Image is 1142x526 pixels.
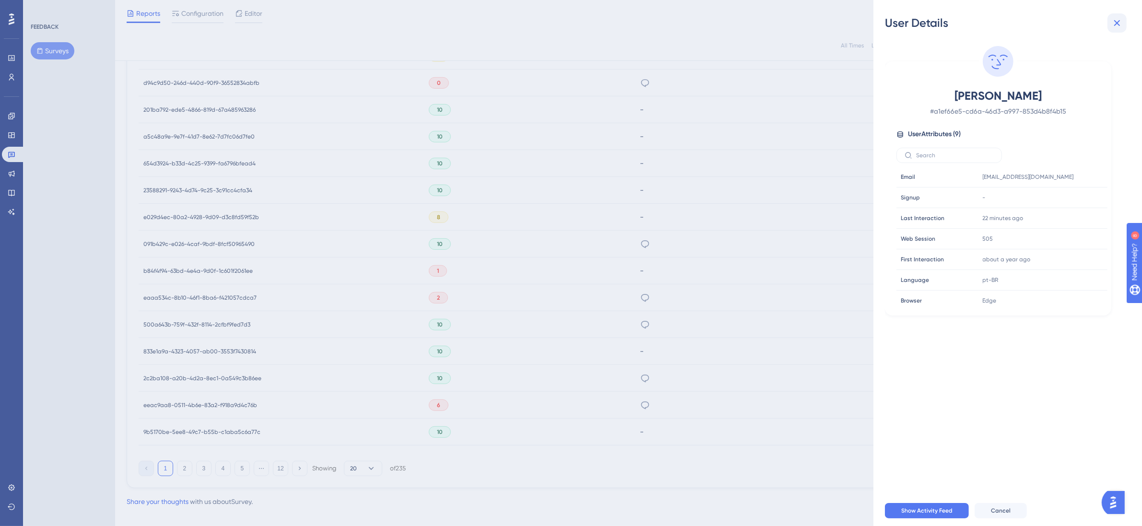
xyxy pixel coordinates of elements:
[901,297,922,304] span: Browser
[983,235,993,243] span: 505
[983,276,999,284] span: pt-BR
[901,276,929,284] span: Language
[983,297,997,304] span: Edge
[67,5,70,12] div: 8
[914,88,1083,104] span: [PERSON_NAME]
[901,194,920,201] span: Signup
[916,152,994,159] input: Search
[885,15,1130,31] div: User Details
[914,105,1083,117] span: # a1ef66e5-cd6a-46d3-a997-853d4b8f4b15
[901,256,944,263] span: First Interaction
[983,215,1024,222] time: 22 minutes ago
[983,173,1074,181] span: [EMAIL_ADDRESS][DOMAIN_NAME]
[991,507,1011,514] span: Cancel
[908,129,961,140] span: User Attributes ( 9 )
[885,503,969,518] button: Show Activity Feed
[983,194,986,201] span: -
[23,2,60,14] span: Need Help?
[983,256,1031,263] time: about a year ago
[1102,488,1130,517] iframe: UserGuiding AI Assistant Launcher
[901,173,915,181] span: Email
[901,507,953,514] span: Show Activity Feed
[901,214,944,222] span: Last Interaction
[901,235,935,243] span: Web Session
[975,503,1027,518] button: Cancel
